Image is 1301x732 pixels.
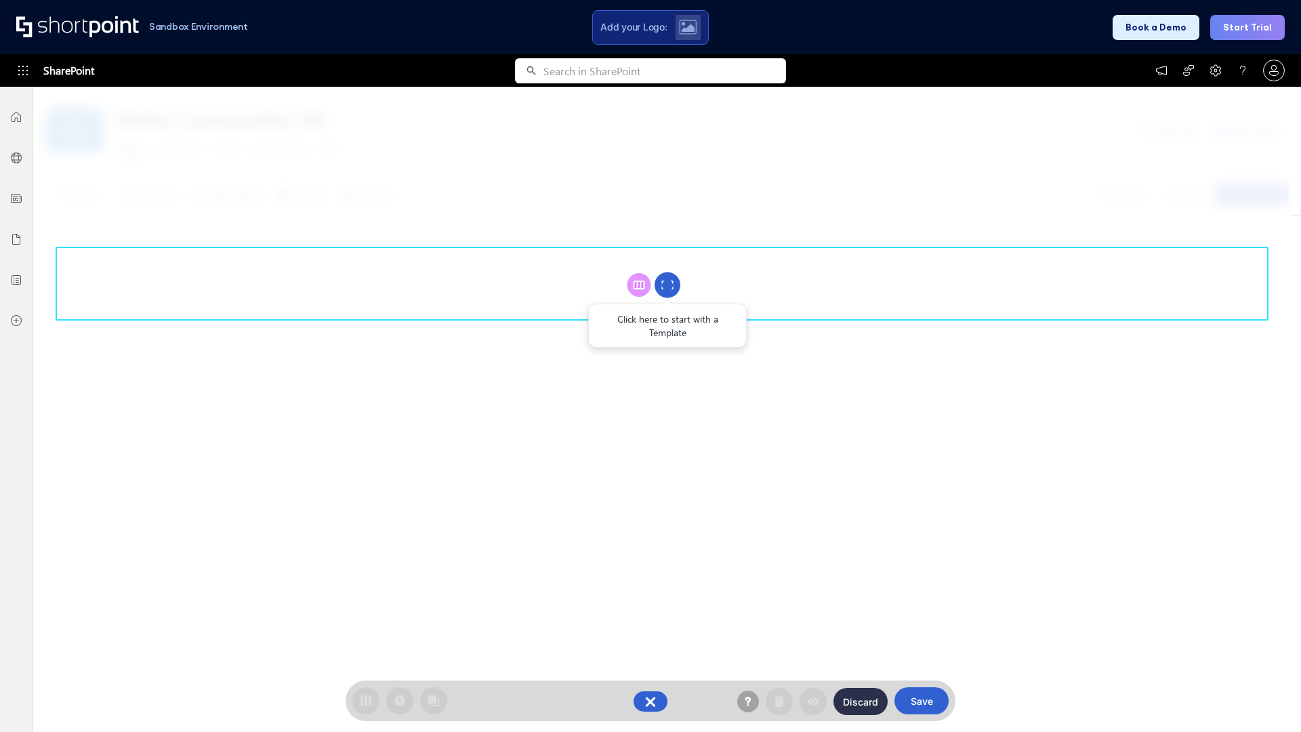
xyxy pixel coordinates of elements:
[1233,667,1301,732] iframe: Chat Widget
[543,58,786,83] input: Search in SharePoint
[1210,15,1285,40] button: Start Trial
[894,687,949,714] button: Save
[43,54,94,87] span: SharePoint
[833,688,888,715] button: Discard
[600,21,667,33] span: Add your Logo:
[1113,15,1199,40] button: Book a Demo
[679,20,697,35] img: Upload logo
[149,23,248,30] h1: Sandbox Environment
